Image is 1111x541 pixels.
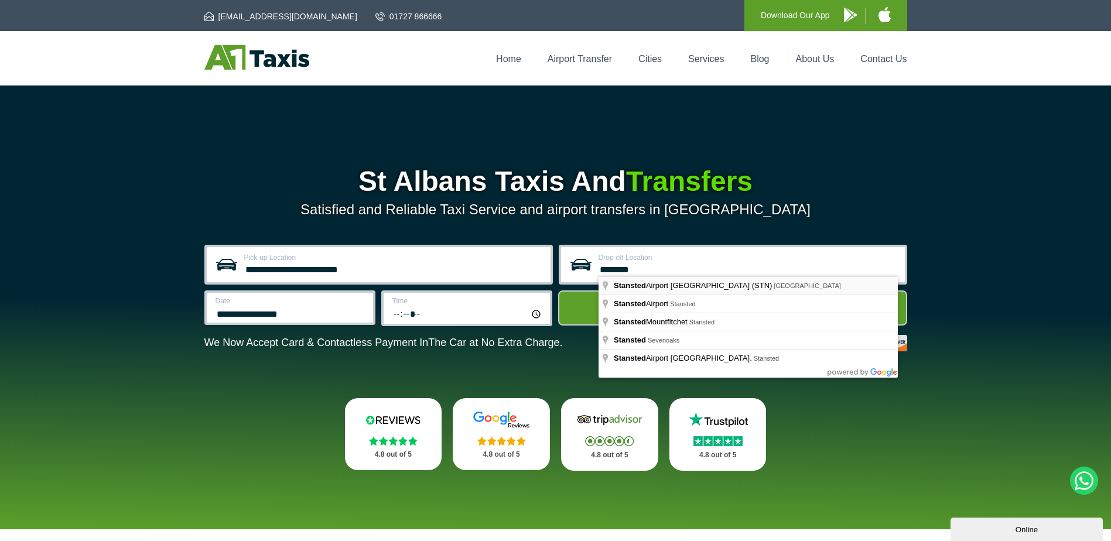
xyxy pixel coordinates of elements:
[682,448,754,463] p: 4.8 out of 5
[860,54,907,64] a: Contact Us
[358,447,429,462] p: 4.8 out of 5
[638,54,662,64] a: Cities
[548,54,612,64] a: Airport Transfer
[575,411,645,429] img: Tripadvisor
[796,54,835,64] a: About Us
[614,299,670,308] span: Airport
[358,411,428,429] img: Reviews.io
[496,54,521,64] a: Home
[670,300,695,307] span: Stansted
[614,335,646,344] span: Stansted
[669,398,767,471] a: Trustpilot Stars 4.8 out of 5
[599,254,898,261] label: Drop-off Location
[204,337,563,349] p: We Now Accept Card & Contactless Payment In
[754,355,779,362] span: Stansted
[204,201,907,218] p: Satisfied and Reliable Taxi Service and airport transfers in [GEOGRAPHIC_DATA]
[392,297,543,304] label: Time
[761,8,830,23] p: Download Our App
[844,8,857,22] img: A1 Taxis Android App
[477,436,526,446] img: Stars
[558,290,907,326] button: Get Quote
[466,411,536,429] img: Google
[614,299,646,308] span: Stansted
[614,317,646,326] span: Stansted
[614,317,689,326] span: Mountfitchet
[561,398,658,471] a: Tripadvisor Stars 4.8 out of 5
[204,45,309,70] img: A1 Taxis St Albans LTD
[648,337,679,344] span: Sevenoaks
[614,354,754,362] span: Airport [GEOGRAPHIC_DATA].
[466,447,537,462] p: 4.8 out of 5
[683,411,753,429] img: Trustpilot
[689,319,715,326] span: Stansted
[693,436,743,446] img: Stars
[688,54,724,64] a: Services
[614,281,646,290] span: Stansted
[626,166,753,197] span: Transfers
[574,448,645,463] p: 4.8 out of 5
[204,11,357,22] a: [EMAIL_ADDRESS][DOMAIN_NAME]
[244,254,543,261] label: Pick-up Location
[453,398,550,470] a: Google Stars 4.8 out of 5
[774,282,841,289] span: [GEOGRAPHIC_DATA]
[216,297,366,304] label: Date
[204,167,907,196] h1: St Albans Taxis And
[375,11,442,22] a: 01727 866666
[750,54,769,64] a: Blog
[369,436,418,446] img: Stars
[585,436,634,446] img: Stars
[345,398,442,470] a: Reviews.io Stars 4.8 out of 5
[951,515,1105,541] iframe: chat widget
[878,7,891,22] img: A1 Taxis iPhone App
[614,281,774,290] span: Airport [GEOGRAPHIC_DATA] (STN)
[428,337,562,348] span: The Car at No Extra Charge.
[614,354,646,362] span: Stansted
